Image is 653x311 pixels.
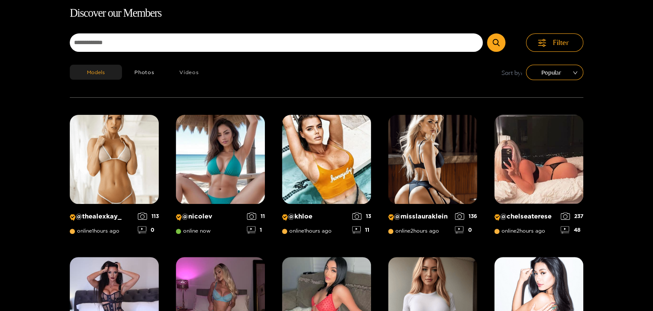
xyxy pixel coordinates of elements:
[167,65,211,80] button: Videos
[70,115,159,204] img: Creator Profile Image: thealexkay_
[561,226,583,233] div: 48
[282,228,332,234] span: online 1 hours ago
[282,115,371,240] a: Creator Profile Image: khloe@khloeonline1hours ago1311
[502,68,522,78] span: Sort by:
[487,33,505,52] button: Submit Search
[122,65,167,80] button: Photos
[526,33,583,52] button: Filter
[282,115,371,204] img: Creator Profile Image: khloe
[532,66,577,79] span: Popular
[176,115,265,240] a: Creator Profile Image: nicolev@nicolevonline now111
[70,65,122,80] button: Models
[176,115,265,204] img: Creator Profile Image: nicolev
[282,212,348,221] p: @ khloe
[70,228,119,234] span: online 1 hours ago
[526,65,583,80] div: sort
[70,212,134,221] p: @ thealexkay_
[176,212,243,221] p: @ nicolev
[388,115,477,204] img: Creator Profile Image: misslauraklein
[388,228,439,234] span: online 2 hours ago
[138,212,159,220] div: 113
[455,212,477,220] div: 136
[494,115,583,204] img: Creator Profile Image: chelseaterese
[561,212,583,220] div: 237
[138,226,159,233] div: 0
[352,212,371,220] div: 13
[494,115,583,240] a: Creator Profile Image: chelseaterese@chelseatereseonline2hours ago23748
[494,212,556,221] p: @ chelseaterese
[176,228,211,234] span: online now
[70,115,159,240] a: Creator Profile Image: thealexkay_@thealexkay_online1hours ago1130
[553,38,569,48] span: Filter
[247,212,265,220] div: 11
[247,226,265,233] div: 1
[352,226,371,233] div: 11
[455,226,477,233] div: 0
[494,228,545,234] span: online 2 hours ago
[70,4,583,22] h1: Discover our Members
[388,115,477,240] a: Creator Profile Image: misslauraklein@misslaurakleinonline2hours ago1360
[388,212,451,221] p: @ misslauraklein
